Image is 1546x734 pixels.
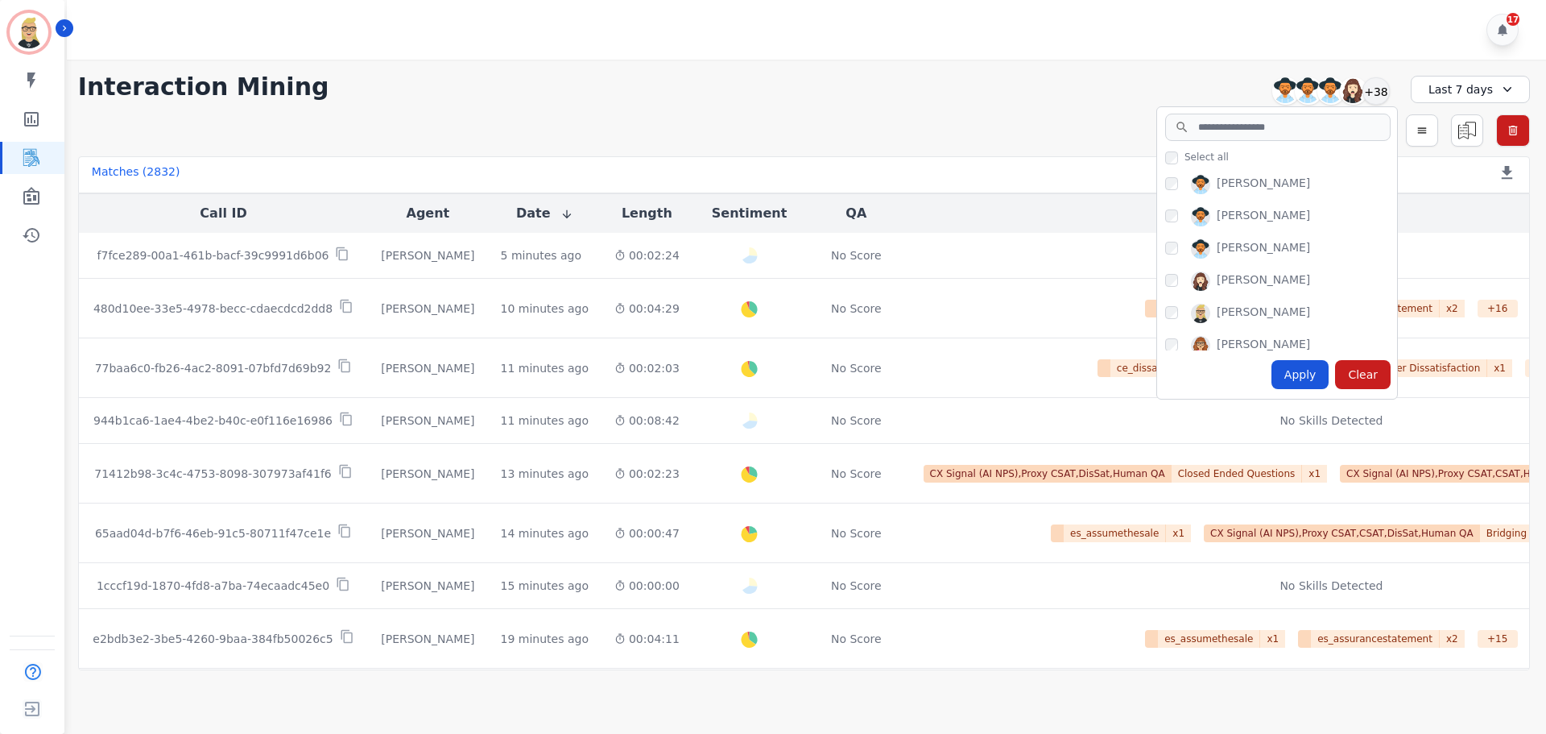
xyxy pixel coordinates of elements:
[381,631,474,647] div: [PERSON_NAME]
[845,204,866,223] button: QA
[831,578,882,594] div: No Score
[614,466,680,482] div: 00:02:23
[1217,175,1310,194] div: [PERSON_NAME]
[1158,630,1260,648] span: es_assumethesale
[501,413,589,429] div: 11 minutes ago
[93,413,333,429] p: 944b1ca6-1ae4-4be2-b40c-e0f116e16986
[97,578,329,594] p: 1cccf19d-1870-4fd8-a7ba-74ecaadc45e0
[1260,630,1285,648] span: x 1
[95,525,331,541] p: 65aad04d-b7f6-46eb-91c5-80711f47ce1e
[381,578,474,594] div: [PERSON_NAME]
[93,631,333,647] p: e2bdb3e2-3be5-4260-9baa-384fb50026c5
[1302,465,1327,483] span: x 1
[381,301,474,317] div: [PERSON_NAME]
[1217,304,1310,323] div: [PERSON_NAME]
[831,631,882,647] div: No Score
[501,360,589,376] div: 11 minutes ago
[516,204,573,223] button: Date
[92,164,180,186] div: Matches ( 2832 )
[1217,336,1310,355] div: [PERSON_NAME]
[381,525,474,541] div: [PERSON_NAME]
[712,204,787,223] button: Sentiment
[1311,630,1440,648] span: es_assurancestatement
[78,73,329,102] h1: Interaction Mining
[381,247,474,263] div: [PERSON_NAME]
[1478,300,1518,317] div: + 16
[622,204,672,223] button: Length
[1166,525,1191,542] span: x 1
[1217,207,1310,226] div: [PERSON_NAME]
[1335,360,1391,389] div: Clear
[614,301,680,317] div: 00:04:29
[97,247,329,263] p: f7fce289-00a1-461b-bacf-39c9991d6b06
[501,525,589,541] div: 14 minutes ago
[1279,578,1383,594] div: No Skills Detected
[614,578,680,594] div: 00:00:00
[1440,630,1465,648] span: x 2
[1480,525,1534,542] span: Bridging
[614,413,680,429] div: 00:08:42
[1507,13,1519,26] div: 17
[1204,525,1480,542] span: CX Signal (AI NPS),Proxy CSAT,CSAT,DisSat,Human QA
[1172,465,1303,483] span: Closed Ended Questions
[501,631,589,647] div: 19 minutes ago
[1184,151,1229,164] span: Select all
[1279,413,1383,429] div: No Skills Detected
[501,301,589,317] div: 10 minutes ago
[1217,272,1310,291] div: [PERSON_NAME]
[614,631,680,647] div: 00:04:11
[381,360,474,376] div: [PERSON_NAME]
[831,413,882,429] div: No Score
[381,413,474,429] div: [PERSON_NAME]
[1353,359,1487,377] span: Customer Dissatisfaction
[1478,630,1518,648] div: + 15
[1217,239,1310,259] div: [PERSON_NAME]
[614,360,680,376] div: 00:02:03
[501,578,589,594] div: 15 minutes ago
[1271,360,1329,389] div: Apply
[924,465,1172,483] span: CX Signal (AI NPS),Proxy CSAT,DisSat,Human QA
[831,247,882,263] div: No Score
[1487,359,1512,377] span: x 1
[831,466,882,482] div: No Score
[831,360,882,376] div: No Score
[200,204,246,223] button: Call ID
[1440,300,1465,317] span: x 2
[407,204,450,223] button: Agent
[501,247,582,263] div: 5 minutes ago
[831,525,882,541] div: No Score
[614,525,680,541] div: 00:00:47
[1110,359,1255,377] span: ce_dissatisfactionlanguage
[614,247,680,263] div: 00:02:24
[10,13,48,52] img: Bordered avatar
[1064,525,1166,542] span: es_assumethesale
[1362,77,1390,105] div: +38
[93,301,333,317] p: 480d10ee-33e5-4978-becc-cdaecdcd2dd8
[1411,76,1530,103] div: Last 7 days
[381,466,474,482] div: [PERSON_NAME]
[94,466,332,482] p: 71412b98-3c4c-4753-8098-307973af41f6
[831,301,882,317] div: No Score
[501,466,589,482] div: 13 minutes ago
[95,360,332,376] p: 77baa6c0-fb26-4ac2-8091-07bfd7d69b92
